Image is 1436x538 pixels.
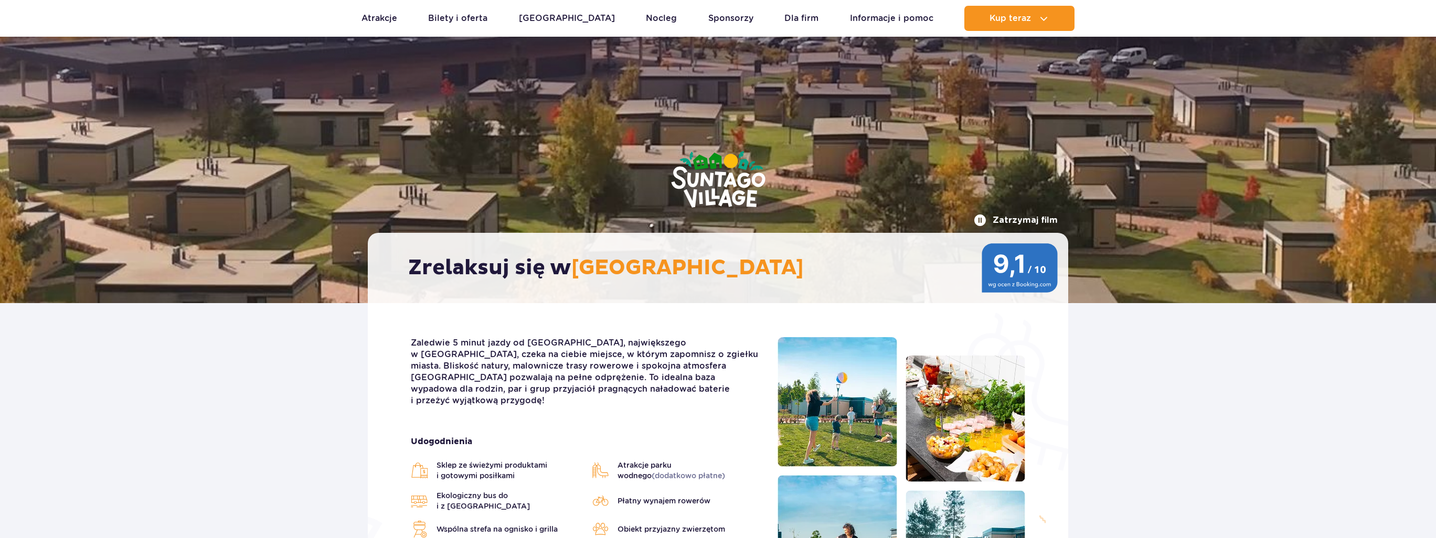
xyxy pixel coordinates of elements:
button: Kup teraz [964,6,1075,31]
span: Ekologiczny bus do i z [GEOGRAPHIC_DATA] [437,490,581,511]
a: Nocleg [646,6,677,31]
span: Płatny wynajem rowerów [618,496,710,506]
a: Bilety i oferta [428,6,487,31]
a: Dla firm [784,6,818,31]
span: [GEOGRAPHIC_DATA] [571,255,804,281]
img: 9,1/10 wg ocen z Booking.com [982,243,1058,293]
button: Zatrzymaj film [974,214,1058,227]
a: Atrakcje [361,6,397,31]
a: Informacje i pomoc [850,6,933,31]
span: Atrakcje parku wodnego [618,460,762,481]
p: Zaledwie 5 minut jazdy od [GEOGRAPHIC_DATA], największego w [GEOGRAPHIC_DATA], czeka na ciebie mi... [411,337,762,406]
span: Obiekt przyjazny zwierzętom [618,524,725,534]
span: Kup teraz [990,14,1031,23]
span: Sklep ze świeżymi produktami i gotowymi posiłkami [437,460,581,481]
span: Wspólna strefa na ognisko i grilla [437,524,558,534]
span: (dodatkowo płatne) [652,471,725,480]
a: Sponsorzy [708,6,753,31]
h2: Zrelaksuj się w [408,255,1038,281]
strong: Udogodnienia [411,436,762,447]
img: Suntago Village [629,110,807,251]
a: [GEOGRAPHIC_DATA] [519,6,615,31]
